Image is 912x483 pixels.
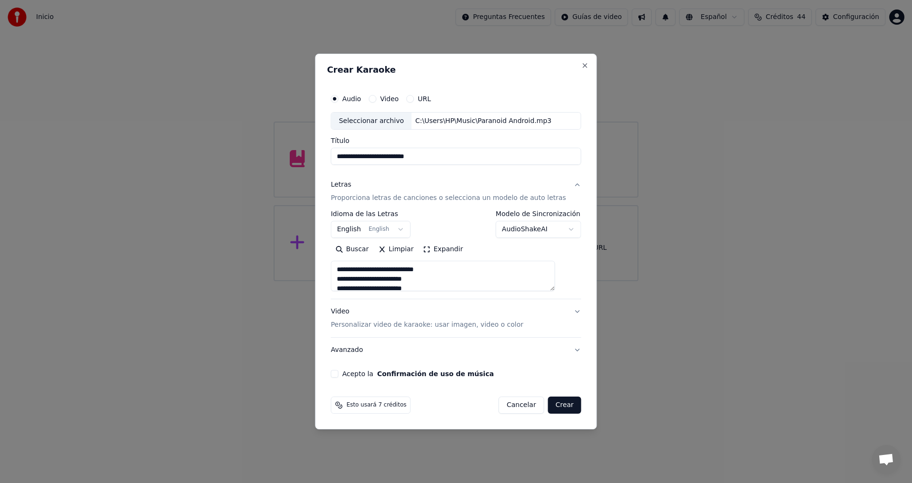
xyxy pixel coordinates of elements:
div: Seleccionar archivo [331,113,411,130]
label: Audio [342,95,361,102]
button: Limpiar [373,242,418,257]
label: Idioma de las Letras [331,211,410,218]
p: Proporciona letras de canciones o selecciona un modelo de auto letras [331,194,566,203]
button: Avanzado [331,338,581,362]
button: VideoPersonalizar video de karaoke: usar imagen, video o color [331,300,581,338]
p: Personalizar video de karaoke: usar imagen, video o color [331,320,523,330]
button: LetrasProporciona letras de canciones o selecciona un modelo de auto letras [331,173,581,211]
h2: Crear Karaoke [327,66,585,74]
div: LetrasProporciona letras de canciones o selecciona un modelo de auto letras [331,211,581,299]
label: URL [418,95,431,102]
div: C:\Users\HP\Music\Paranoid Android.mp3 [411,116,555,126]
button: Acepto la [377,370,494,377]
div: Letras [331,180,351,190]
label: Modelo de Sincronización [496,211,581,218]
button: Expandir [418,242,468,257]
label: Título [331,138,581,144]
button: Crear [548,397,581,414]
button: Cancelar [499,397,544,414]
div: Video [331,307,523,330]
span: Esto usará 7 créditos [346,401,406,409]
button: Buscar [331,242,373,257]
label: Video [380,95,399,102]
label: Acepto la [342,370,494,377]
